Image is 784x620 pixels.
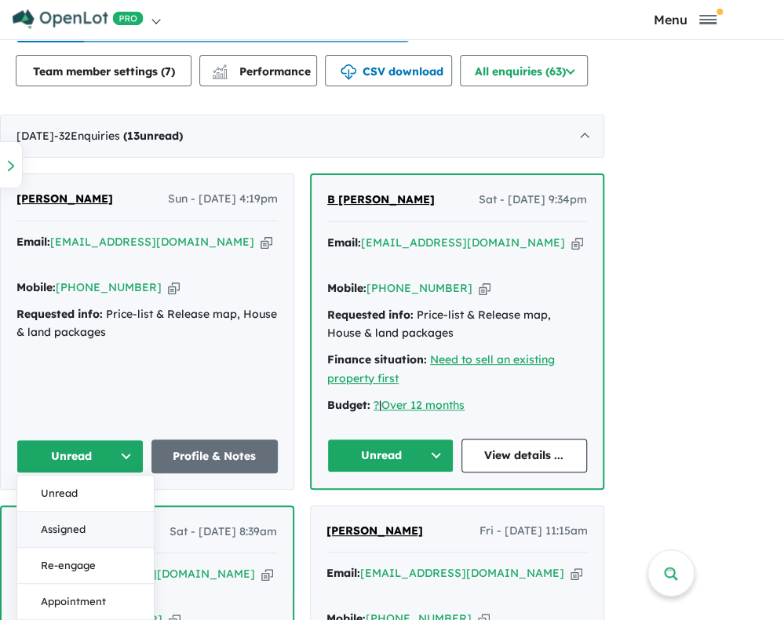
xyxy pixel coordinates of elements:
[327,398,370,412] strong: Budget:
[54,129,183,143] span: - 32 Enquir ies
[381,398,465,412] a: Over 12 months
[327,192,435,206] span: B [PERSON_NAME]
[327,396,587,415] div: |
[16,307,103,321] strong: Requested info:
[56,280,162,294] a: [PHONE_NUMBER]
[151,439,279,473] a: Profile & Notes
[16,235,50,249] strong: Email:
[366,281,472,295] a: [PHONE_NUMBER]
[261,566,273,582] button: Copy
[16,439,144,473] button: Unread
[16,305,278,343] div: Price-list & Release map, House & land packages
[123,129,183,143] strong: ( unread)
[374,398,379,412] a: ?
[127,129,140,143] span: 13
[327,281,366,295] strong: Mobile:
[16,190,113,209] a: [PERSON_NAME]
[212,69,228,79] img: bar-chart.svg
[326,522,423,541] a: [PERSON_NAME]
[327,352,427,367] strong: Finance situation:
[261,234,272,250] button: Copy
[17,547,154,583] button: Re-engage
[168,279,180,296] button: Copy
[461,439,588,472] a: View details ...
[327,306,587,344] div: Price-list & Release map, House & land packages
[590,12,780,27] button: Toggle navigation
[168,190,278,209] span: Sun - [DATE] 4:19pm
[17,511,154,547] button: Assigned
[16,280,56,294] strong: Mobile:
[571,565,582,582] button: Copy
[13,9,144,29] img: Openlot PRO Logo White
[479,280,490,297] button: Copy
[327,191,435,210] a: B [PERSON_NAME]
[341,64,356,80] img: download icon
[326,566,360,580] strong: Email:
[480,522,588,541] span: Fri - [DATE] 11:15am
[479,191,587,210] span: Sat - [DATE] 9:34pm
[326,523,423,538] span: [PERSON_NAME]
[325,55,452,86] button: CSV download
[214,64,311,78] span: Performance
[16,55,191,86] button: Team member settings (7)
[16,191,113,206] span: [PERSON_NAME]
[361,235,565,250] a: [EMAIL_ADDRESS][DOMAIN_NAME]
[213,64,227,73] img: line-chart.svg
[165,64,171,78] span: 7
[199,55,317,86] button: Performance
[170,523,277,542] span: Sat - [DATE] 8:39am
[571,235,583,251] button: Copy
[360,566,564,580] a: [EMAIL_ADDRESS][DOMAIN_NAME]
[17,583,154,619] button: Appointment
[327,308,414,322] strong: Requested info:
[460,55,588,86] button: All enquiries (63)
[327,352,555,385] a: Need to sell an existing property first
[50,235,254,249] a: [EMAIL_ADDRESS][DOMAIN_NAME]
[327,439,454,472] button: Unread
[327,235,361,250] strong: Email:
[17,475,154,511] button: Unread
